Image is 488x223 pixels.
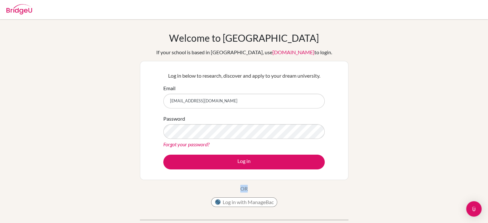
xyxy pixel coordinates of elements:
div: If your school is based in [GEOGRAPHIC_DATA], use to login. [156,48,332,56]
p: Log in below to research, discover and apply to your dream university. [163,72,325,80]
a: [DOMAIN_NAME] [272,49,314,55]
h1: Welcome to [GEOGRAPHIC_DATA] [169,32,319,44]
a: Forgot your password? [163,141,210,147]
div: Open Intercom Messenger [466,201,482,217]
button: Log in with ManageBac [211,197,277,207]
label: Password [163,115,185,123]
p: OR [240,185,248,193]
label: Email [163,84,176,92]
button: Log in [163,155,325,169]
img: Bridge-U [6,4,32,14]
